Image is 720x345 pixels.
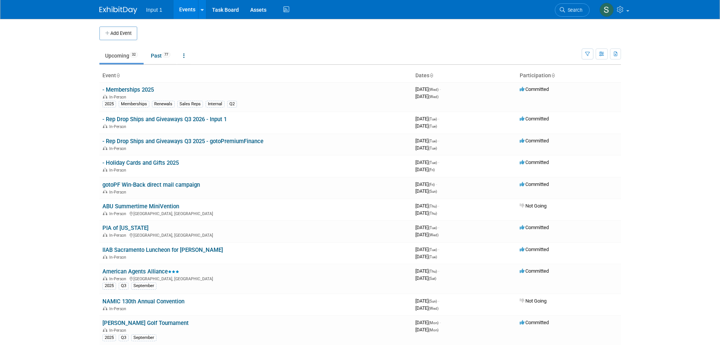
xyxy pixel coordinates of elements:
[102,138,263,145] a: - Rep Drop Ships and Giveaways Q3 2025 - gotoPremiumFinance
[429,248,437,252] span: (Tue)
[109,276,129,281] span: In-Person
[152,101,175,108] div: Renewals
[102,101,116,108] div: 2025
[415,203,439,209] span: [DATE]
[429,161,437,165] span: (Tue)
[429,139,437,143] span: (Tue)
[415,225,439,230] span: [DATE]
[131,334,156,341] div: September
[116,72,120,78] a: Sort by Event Name
[99,48,144,63] a: Upcoming32
[103,124,107,128] img: In-Person Event
[415,116,439,122] span: [DATE]
[429,146,437,150] span: (Tue)
[119,101,149,108] div: Memberships
[206,101,225,108] div: Internal
[131,283,156,289] div: September
[438,225,439,230] span: -
[99,27,137,40] button: Add Event
[415,94,438,99] span: [DATE]
[520,159,549,165] span: Committed
[102,86,154,93] a: - Memberships 2025
[429,328,438,332] span: (Mon)
[109,168,129,173] span: In-Person
[555,3,590,17] a: Search
[429,299,437,303] span: (Sun)
[429,168,435,172] span: (Fri)
[415,123,437,129] span: [DATE]
[415,305,438,311] span: [DATE]
[436,181,437,187] span: -
[415,159,439,165] span: [DATE]
[429,124,437,128] span: (Tue)
[415,86,441,92] span: [DATE]
[130,52,138,58] span: 32
[146,7,163,13] span: Input 1
[102,268,179,275] a: American Agents Alliance
[415,320,441,325] span: [DATE]
[102,159,179,166] a: - Holiday Cards and Gifts 2025
[429,306,438,311] span: (Wed)
[520,298,547,304] span: Not Going
[415,210,437,216] span: [DATE]
[103,306,107,310] img: In-Person Event
[102,275,409,281] div: [GEOGRAPHIC_DATA], [GEOGRAPHIC_DATA]
[429,117,437,121] span: (Tue)
[102,247,223,253] a: IIAB Sacramento Luncheon for [PERSON_NAME]
[109,328,129,333] span: In-Person
[438,247,439,252] span: -
[599,3,614,17] img: Susan Stout
[415,232,438,237] span: [DATE]
[227,101,237,108] div: Q2
[415,275,436,281] span: [DATE]
[102,225,149,231] a: PIA of [US_STATE]
[102,334,116,341] div: 2025
[103,328,107,332] img: In-Person Event
[438,138,439,144] span: -
[103,276,107,280] img: In-Person Event
[438,116,439,122] span: -
[415,298,439,304] span: [DATE]
[102,181,200,188] a: gotoPF Win-Back direct mail campaign
[415,254,437,259] span: [DATE]
[520,247,549,252] span: Committed
[102,232,409,238] div: [GEOGRAPHIC_DATA], [GEOGRAPHIC_DATA]
[102,283,116,289] div: 2025
[429,321,438,325] span: (Mon)
[520,320,549,325] span: Committed
[99,6,137,14] img: ExhibitDay
[429,189,437,194] span: (Sun)
[109,124,129,129] span: In-Person
[429,255,437,259] span: (Tue)
[119,334,129,341] div: Q3
[415,327,438,333] span: [DATE]
[103,146,107,150] img: In-Person Event
[429,204,437,208] span: (Thu)
[415,138,439,144] span: [DATE]
[438,203,439,209] span: -
[517,69,621,82] th: Participation
[429,95,438,99] span: (Wed)
[415,145,437,151] span: [DATE]
[102,298,184,305] a: NAMIC 130th Annual Convention
[177,101,203,108] div: Sales Reps
[520,86,549,92] span: Committed
[109,306,129,311] span: In-Person
[102,203,179,210] a: ABU Summertime MiniVention
[415,188,437,194] span: [DATE]
[438,159,439,165] span: -
[520,181,549,187] span: Committed
[119,283,129,289] div: Q3
[520,138,549,144] span: Committed
[520,268,549,274] span: Committed
[429,87,438,92] span: (Wed)
[429,72,433,78] a: Sort by Start Date
[438,298,439,304] span: -
[412,69,517,82] th: Dates
[109,95,129,100] span: In-Person
[103,211,107,215] img: In-Person Event
[109,255,129,260] span: In-Person
[103,233,107,237] img: In-Person Event
[109,190,129,195] span: In-Person
[102,210,409,216] div: [GEOGRAPHIC_DATA], [GEOGRAPHIC_DATA]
